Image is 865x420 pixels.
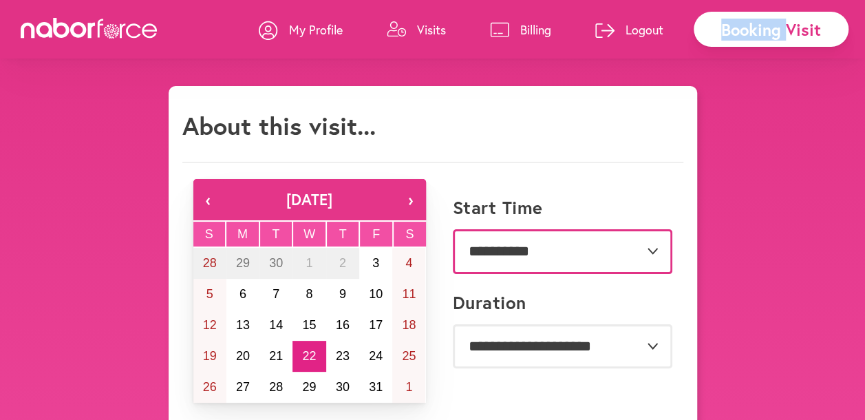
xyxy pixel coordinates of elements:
abbr: October 23, 2025 [336,349,350,363]
button: October 20, 2025 [226,341,259,372]
abbr: Wednesday [303,227,315,241]
abbr: October 5, 2025 [206,287,213,301]
abbr: October 6, 2025 [239,287,246,301]
abbr: Friday [372,227,380,241]
button: October 31, 2025 [359,372,392,403]
button: October 28, 2025 [259,372,292,403]
button: › [396,179,426,220]
abbr: October 11, 2025 [402,287,416,301]
abbr: October 14, 2025 [269,318,283,332]
abbr: October 24, 2025 [369,349,383,363]
abbr: October 29, 2025 [302,380,316,394]
abbr: October 20, 2025 [236,349,250,363]
abbr: October 18, 2025 [402,318,416,332]
abbr: September 30, 2025 [269,256,283,270]
button: November 1, 2025 [392,372,425,403]
button: October 24, 2025 [359,341,392,372]
h1: About this visit... [182,111,376,140]
p: My Profile [289,21,343,38]
button: September 28, 2025 [193,248,226,279]
a: Billing [490,9,551,50]
button: October 5, 2025 [193,279,226,310]
button: September 30, 2025 [259,248,292,279]
abbr: October 7, 2025 [273,287,279,301]
abbr: October 31, 2025 [369,380,383,394]
abbr: October 12, 2025 [203,318,217,332]
abbr: October 1, 2025 [306,256,312,270]
button: [DATE] [224,179,396,220]
button: October 13, 2025 [226,310,259,341]
abbr: October 3, 2025 [372,256,379,270]
abbr: October 16, 2025 [336,318,350,332]
abbr: October 13, 2025 [236,318,250,332]
button: October 3, 2025 [359,248,392,279]
abbr: October 25, 2025 [402,349,416,363]
abbr: November 1, 2025 [405,380,412,394]
button: October 17, 2025 [359,310,392,341]
button: October 10, 2025 [359,279,392,310]
button: October 15, 2025 [292,310,325,341]
p: Logout [626,21,663,38]
abbr: Monday [237,227,248,241]
button: October 14, 2025 [259,310,292,341]
button: October 11, 2025 [392,279,425,310]
abbr: Tuesday [272,227,279,241]
abbr: October 9, 2025 [339,287,346,301]
button: October 30, 2025 [326,372,359,403]
button: October 8, 2025 [292,279,325,310]
button: October 9, 2025 [326,279,359,310]
abbr: October 27, 2025 [236,380,250,394]
button: October 7, 2025 [259,279,292,310]
button: October 2, 2025 [326,248,359,279]
abbr: Thursday [339,227,347,241]
div: Booking Visit [694,12,848,47]
abbr: October 28, 2025 [269,380,283,394]
abbr: October 15, 2025 [302,318,316,332]
abbr: October 4, 2025 [405,256,412,270]
abbr: October 21, 2025 [269,349,283,363]
a: Visits [387,9,446,50]
button: September 29, 2025 [226,248,259,279]
abbr: October 30, 2025 [336,380,350,394]
p: Visits [417,21,446,38]
abbr: Sunday [205,227,213,241]
abbr: October 19, 2025 [203,349,217,363]
abbr: September 29, 2025 [236,256,250,270]
button: October 22, 2025 [292,341,325,372]
button: October 27, 2025 [226,372,259,403]
button: October 18, 2025 [392,310,425,341]
button: October 16, 2025 [326,310,359,341]
abbr: October 10, 2025 [369,287,383,301]
button: October 12, 2025 [193,310,226,341]
button: October 19, 2025 [193,341,226,372]
p: Billing [520,21,551,38]
abbr: October 2, 2025 [339,256,346,270]
label: Duration [453,292,526,313]
abbr: October 26, 2025 [203,380,217,394]
button: October 25, 2025 [392,341,425,372]
button: ‹ [193,179,224,220]
abbr: October 22, 2025 [302,349,316,363]
abbr: October 17, 2025 [369,318,383,332]
abbr: Saturday [405,227,414,241]
button: October 4, 2025 [392,248,425,279]
button: October 21, 2025 [259,341,292,372]
button: October 23, 2025 [326,341,359,372]
abbr: September 28, 2025 [203,256,217,270]
button: October 26, 2025 [193,372,226,403]
abbr: October 8, 2025 [306,287,312,301]
a: My Profile [259,9,343,50]
button: October 1, 2025 [292,248,325,279]
button: October 29, 2025 [292,372,325,403]
a: Logout [595,9,663,50]
button: October 6, 2025 [226,279,259,310]
label: Start Time [453,197,543,218]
